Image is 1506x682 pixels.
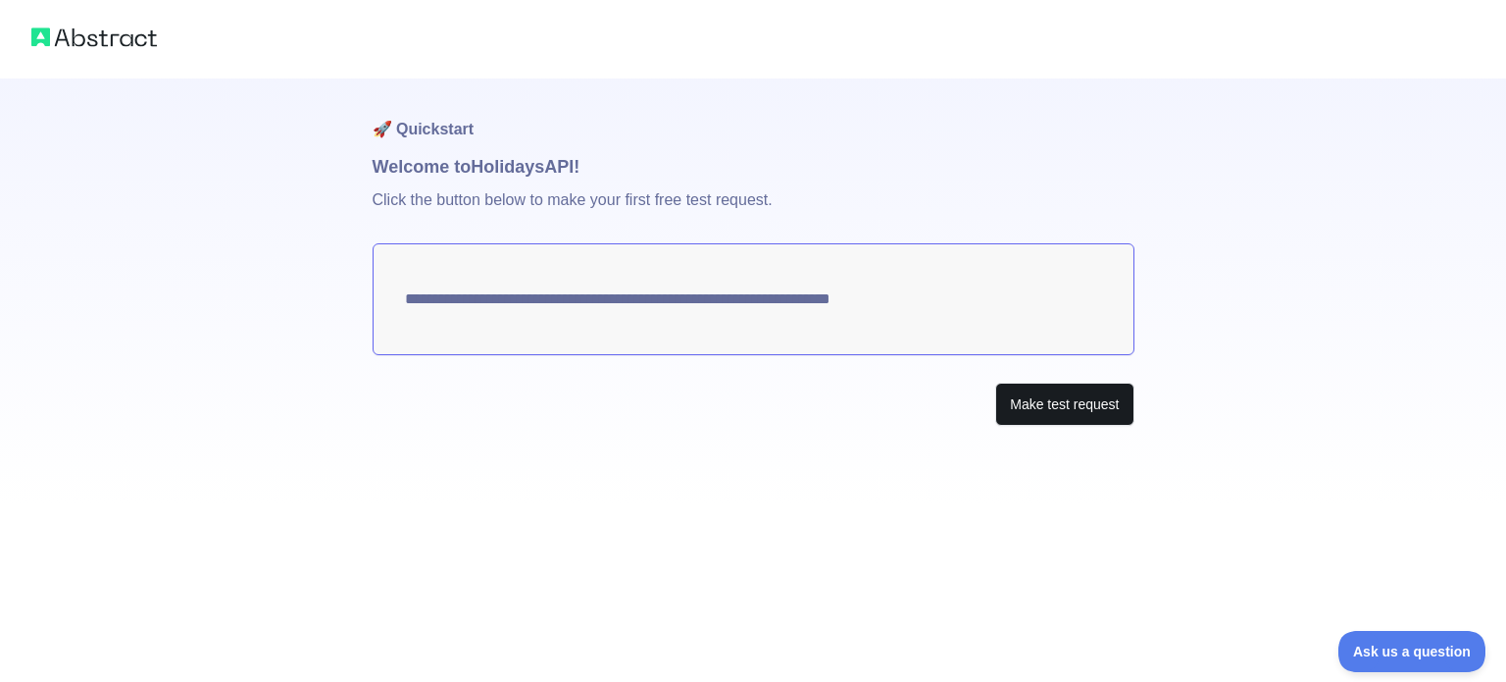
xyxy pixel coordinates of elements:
[31,24,157,51] img: Abstract logo
[1338,631,1486,672] iframe: Toggle Customer Support
[995,383,1133,427] button: Make test request
[373,153,1134,181] h1: Welcome to Holidays API!
[373,79,1134,153] h1: 🚀 Quickstart
[373,181,1134,243] p: Click the button below to make your first free test request.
